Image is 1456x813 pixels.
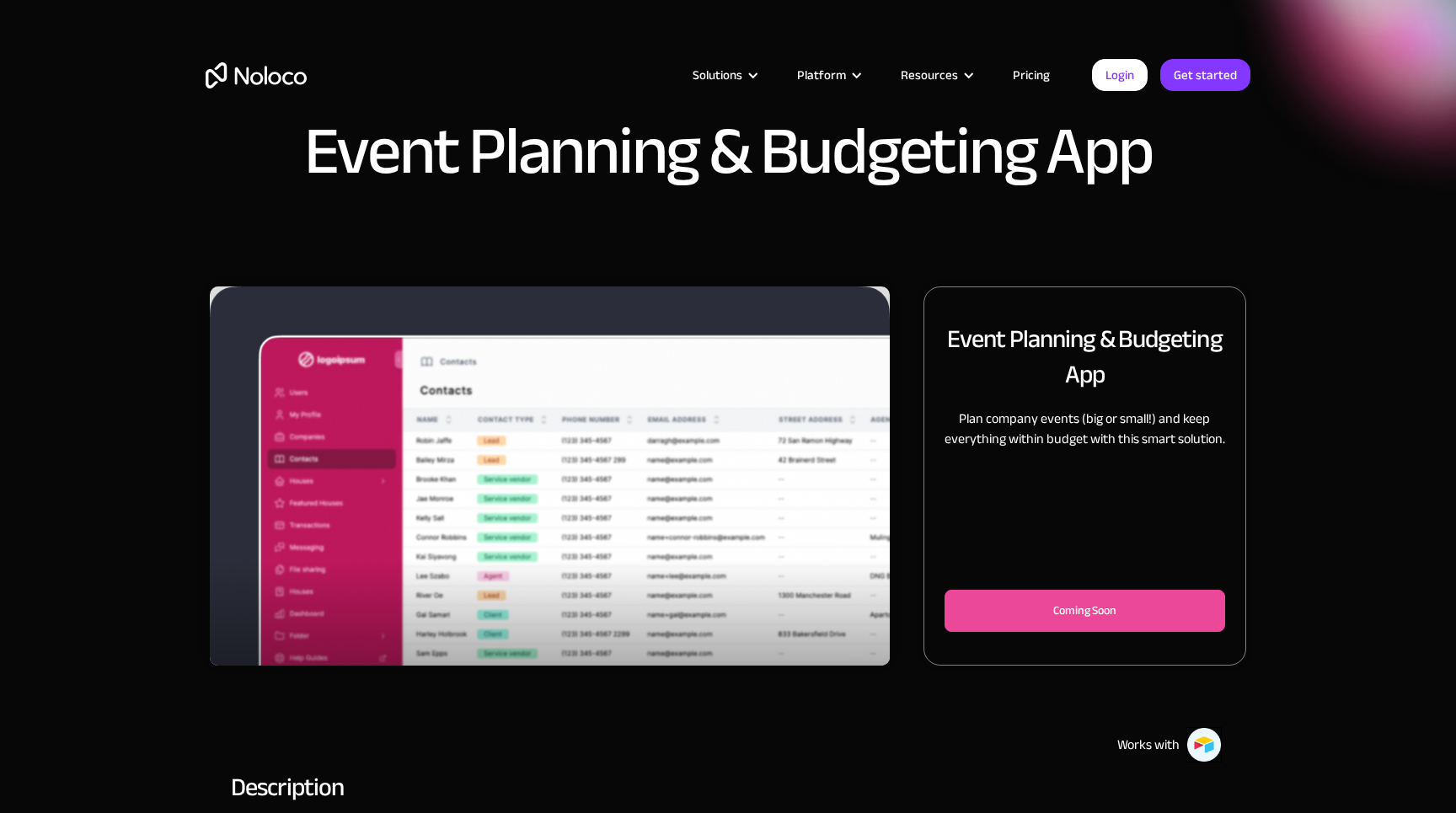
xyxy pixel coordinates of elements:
[972,601,1197,621] div: Coming Soon
[304,118,1153,185] h1: Event Planning & Budgeting App
[776,64,880,86] div: Platform
[945,409,1225,449] p: Plan company events (big or small!) and keep everything within budget with this smart solution.
[901,64,958,86] div: Resources
[945,321,1225,392] h2: Event Planning & Budgeting App
[693,64,742,86] div: Solutions
[231,779,1225,794] h2: Description
[210,286,890,666] div: carousel
[1117,735,1180,755] div: Works with
[992,64,1071,86] a: Pricing
[797,64,846,86] div: Platform
[672,64,776,86] div: Solutions
[210,286,890,666] div: 1 of 3
[880,64,992,86] div: Resources
[1092,59,1148,91] a: Login
[206,62,307,88] a: home
[1160,59,1250,91] a: Get started
[1186,727,1222,762] img: Airtable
